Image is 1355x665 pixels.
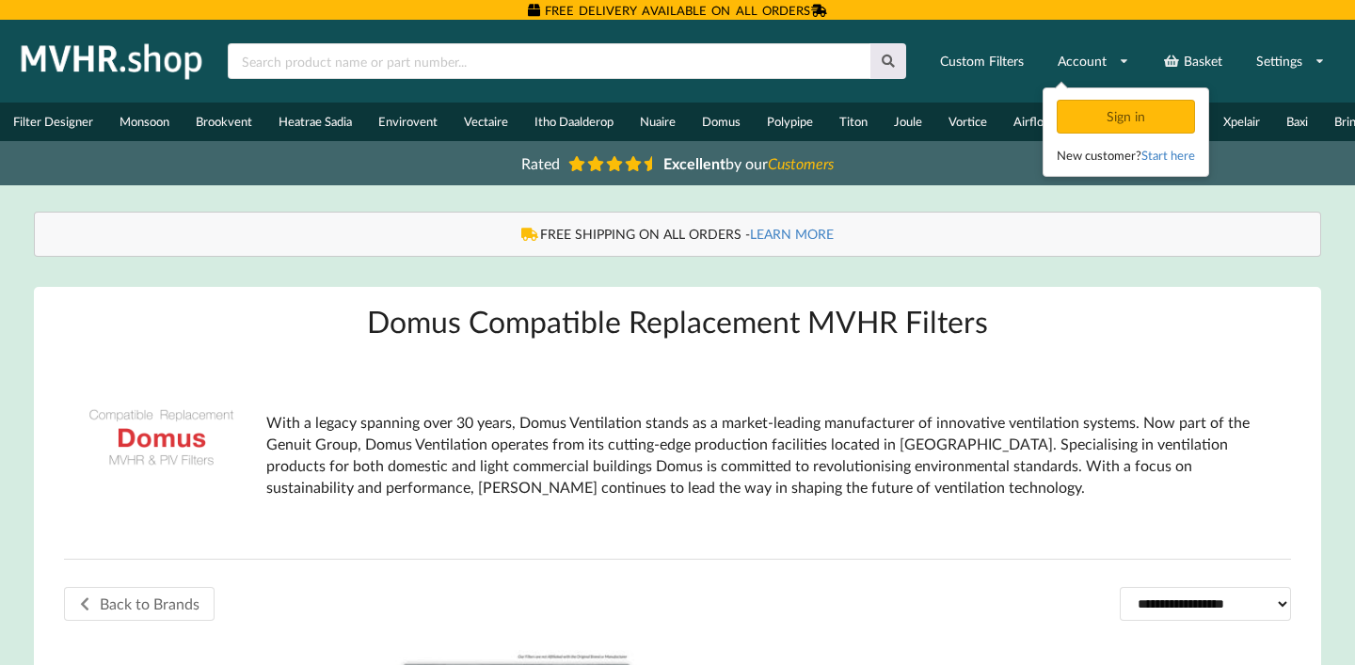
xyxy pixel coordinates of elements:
a: Basket [1151,44,1235,78]
span: Rated [521,154,560,172]
div: Sign in [1057,100,1195,134]
p: With a legacy spanning over 30 years, Domus Ventilation stands as a market-leading manufacturer o... [266,412,1276,498]
a: Xpelair [1210,103,1273,141]
a: Baxi [1273,103,1321,141]
a: Account [1045,44,1141,78]
a: Joule [881,103,935,141]
img: mvhr.shop.png [13,38,211,85]
a: Polypipe [754,103,826,141]
a: Settings [1244,44,1337,78]
span: by our [663,154,834,172]
a: Custom Filters [928,44,1036,78]
select: Shop order [1120,587,1291,620]
a: Back to Brands [64,587,215,621]
input: Search product name or part number... [228,43,870,79]
div: New customer? [1057,146,1195,165]
h1: Domus Compatible Replacement MVHR Filters [64,302,1291,340]
a: Heatrae Sadia [265,103,365,141]
a: LEARN MORE [750,226,834,242]
div: FREE SHIPPING ON ALL ORDERS - [54,225,1301,244]
a: Nuaire [627,103,689,141]
i: Customers [768,154,834,172]
a: Sign in [1057,108,1199,124]
a: Vectaire [451,103,521,141]
a: Rated Excellentby ourCustomers [508,148,847,179]
a: Monsoon [106,103,183,141]
a: Start here [1141,148,1195,163]
img: Domus-Compatible-Replacement-Filters.png [79,356,244,520]
a: Itho Daalderop [521,103,627,141]
a: Vortice [935,103,1000,141]
a: Brookvent [183,103,265,141]
b: Excellent [663,154,725,172]
a: Domus [689,103,754,141]
a: Titon [826,103,881,141]
a: Airflow [1000,103,1066,141]
a: Envirovent [365,103,451,141]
